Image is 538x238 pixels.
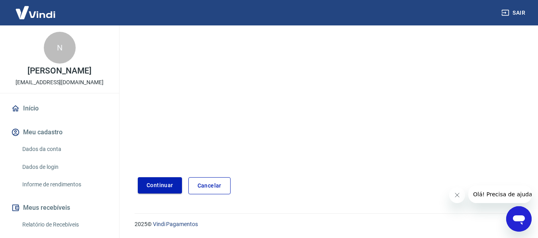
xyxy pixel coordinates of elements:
button: Meus recebíveis [10,199,110,217]
button: Continuar [138,177,182,193]
button: Meu cadastro [10,124,110,141]
span: Olá! Precisa de ajuda? [5,6,67,12]
p: 2025 © [135,220,519,228]
a: Informe de rendimentos [19,176,110,193]
a: Dados da conta [19,141,110,157]
button: Sair [500,6,528,20]
p: [PERSON_NAME] [27,67,91,75]
a: Vindi Pagamentos [153,221,198,227]
a: Início [10,100,110,117]
img: Vindi [10,0,61,25]
a: Relatório de Recebíveis [19,217,110,233]
iframe: Botão para abrir a janela de mensagens [506,206,532,232]
iframe: Mensagem da empresa [468,186,532,203]
div: N [44,32,76,64]
iframe: Fechar mensagem [449,187,465,203]
a: Cancelar [188,177,231,194]
a: Dados de login [19,159,110,175]
p: [EMAIL_ADDRESS][DOMAIN_NAME] [16,78,104,87]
